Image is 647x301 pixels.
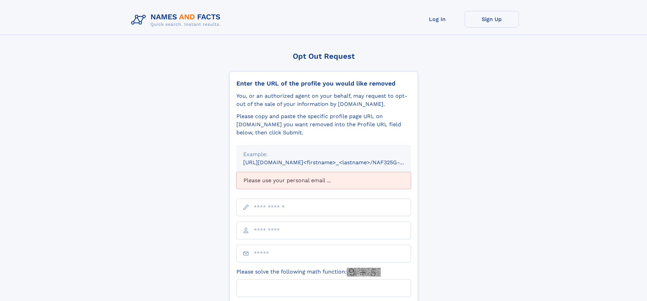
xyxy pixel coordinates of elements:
small: [URL][DOMAIN_NAME]<firstname>_<lastname>/NAF325G-xxxxxxxx [243,159,424,166]
div: Example: [243,150,404,158]
div: Please copy and paste the specific profile page URL on [DOMAIN_NAME] you want removed into the Pr... [236,112,411,137]
a: Log In [410,11,465,27]
img: Logo Names and Facts [128,11,226,29]
div: Enter the URL of the profile you would like removed [236,80,411,87]
label: Please solve the following math function: [236,268,381,277]
div: Opt Out Request [229,52,418,60]
div: You, or an authorized agent on your behalf, may request to opt-out of the sale of your informatio... [236,92,411,108]
div: Please use your personal email ... [236,172,411,189]
a: Sign Up [465,11,519,27]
